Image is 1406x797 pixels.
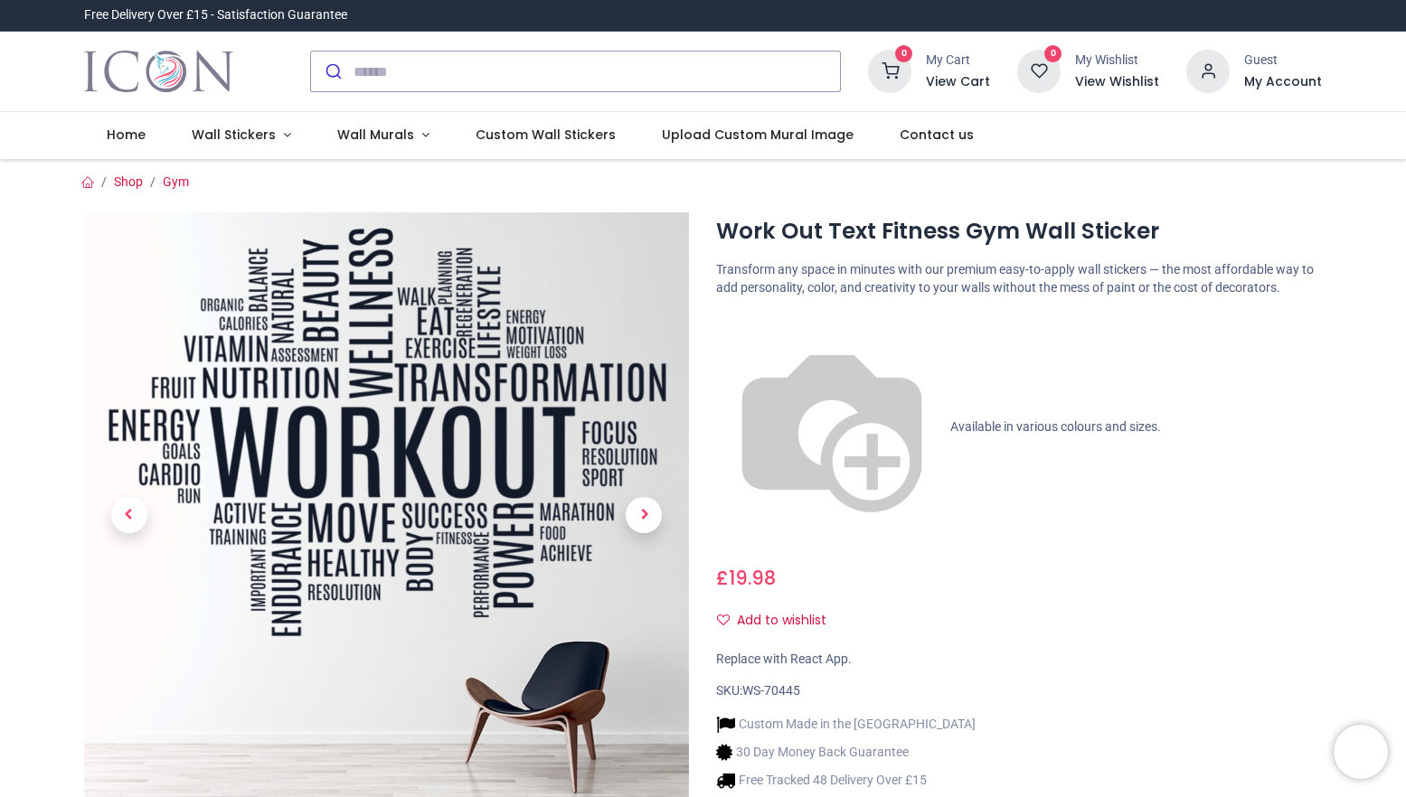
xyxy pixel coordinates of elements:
[192,126,276,144] span: Wall Stickers
[900,126,974,144] span: Contact us
[926,73,990,91] a: View Cart
[163,174,189,189] a: Gym
[716,743,976,762] li: 30 Day Money Back Guarantee
[742,683,800,698] span: WS-70445
[84,304,175,727] a: Previous
[942,6,1322,24] iframe: Customer reviews powered by Trustpilot
[111,497,147,533] span: Previous
[1244,73,1322,91] a: My Account
[716,565,776,591] span: £
[169,112,315,159] a: Wall Stickers
[84,6,347,24] div: Free Delivery Over £15 - Satisfaction Guarantee
[662,126,854,144] span: Upload Custom Mural Image
[868,63,911,78] a: 0
[1044,45,1062,62] sup: 0
[84,46,233,97] a: Logo of Icon Wall Stickers
[926,52,990,70] div: My Cart
[716,682,1322,700] div: SKU:
[1017,63,1061,78] a: 0
[315,112,453,159] a: Wall Murals
[626,497,662,533] span: Next
[716,312,948,543] img: color-wheel.png
[337,126,414,144] span: Wall Murals
[1075,73,1159,91] a: View Wishlist
[716,261,1322,296] p: Transform any space in minutes with our premium easy-to-apply wall stickers — the most affordable...
[114,174,143,189] a: Shop
[1075,52,1159,70] div: My Wishlist
[716,715,976,734] li: Custom Made in the [GEOGRAPHIC_DATA]
[1334,725,1388,779] iframe: Brevo live chat
[895,45,912,62] sup: 0
[716,651,1322,669] div: Replace with React App.
[716,771,976,790] li: Free Tracked 48 Delivery Over £15
[717,614,730,626] i: Add to wishlist
[476,126,616,144] span: Custom Wall Stickers
[599,304,689,727] a: Next
[107,126,146,144] span: Home
[716,605,842,636] button: Add to wishlistAdd to wishlist
[716,216,1322,247] h1: Work Out Text Fitness Gym Wall Sticker
[311,52,354,91] button: Submit
[950,418,1161,433] span: Available in various colours and sizes.
[1244,52,1322,70] div: Guest
[84,46,233,97] img: Icon Wall Stickers
[729,565,776,591] span: 19.98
